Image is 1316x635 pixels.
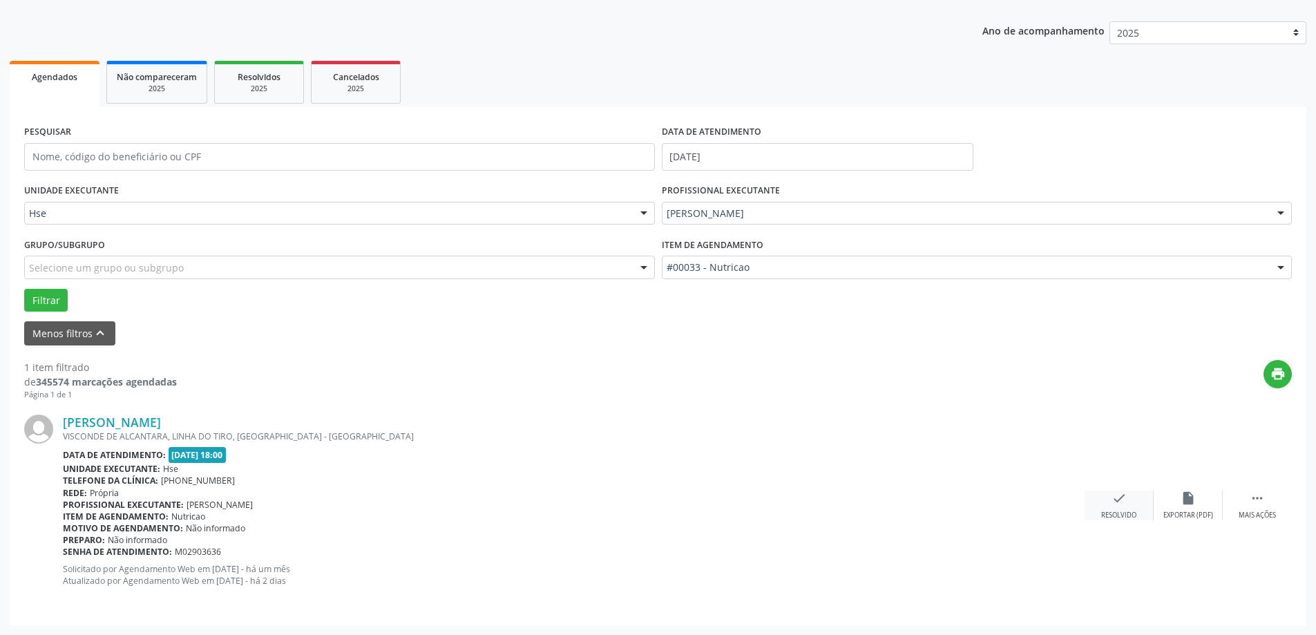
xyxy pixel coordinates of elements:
b: Preparo: [63,534,105,546]
span: [PERSON_NAME] [187,499,253,511]
button: Filtrar [24,289,68,312]
i: check [1112,491,1127,506]
div: Mais ações [1239,511,1276,520]
label: PROFISSIONAL EXECUTANTE [662,180,780,202]
span: Não compareceram [117,71,197,83]
span: Agendados [32,71,77,83]
div: 2025 [321,84,390,94]
span: #00033 - Nutricao [667,260,1264,274]
label: Grupo/Subgrupo [24,234,105,256]
div: Exportar (PDF) [1163,511,1213,520]
label: PESQUISAR [24,122,71,143]
span: Hse [163,463,178,475]
b: Telefone da clínica: [63,475,158,486]
img: img [24,415,53,444]
button: print [1263,360,1292,388]
input: Selecione um intervalo [662,143,973,171]
i: print [1270,366,1286,381]
span: [DATE] 18:00 [169,447,227,463]
span: Não informado [186,522,245,534]
i:  [1250,491,1265,506]
span: Hse [29,207,627,220]
div: Resolvido [1101,511,1136,520]
span: Resolvidos [238,71,280,83]
div: VISCONDE DE ALCANTARA, LINHA DO TIRO, [GEOGRAPHIC_DATA] - [GEOGRAPHIC_DATA] [63,430,1085,442]
span: Não informado [108,534,167,546]
b: Rede: [63,487,87,499]
b: Unidade executante: [63,463,160,475]
b: Motivo de agendamento: [63,522,183,534]
strong: 345574 marcações agendadas [36,375,177,388]
b: Senha de atendimento: [63,546,172,558]
span: Própria [90,487,119,499]
div: 1 item filtrado [24,360,177,375]
div: 2025 [117,84,197,94]
b: Data de atendimento: [63,449,166,461]
span: Nutricao [171,511,205,522]
i: keyboard_arrow_up [93,325,108,341]
b: Item de agendamento: [63,511,169,522]
p: Ano de acompanhamento [982,21,1105,39]
div: 2025 [225,84,294,94]
b: Profissional executante: [63,499,184,511]
a: [PERSON_NAME] [63,415,161,430]
i: insert_drive_file [1181,491,1196,506]
p: Solicitado por Agendamento Web em [DATE] - há um mês Atualizado por Agendamento Web em [DATE] - h... [63,563,1085,587]
input: Nome, código do beneficiário ou CPF [24,143,655,171]
span: [PERSON_NAME] [667,207,1264,220]
span: Cancelados [333,71,379,83]
label: UNIDADE EXECUTANTE [24,180,119,202]
span: Selecione um grupo ou subgrupo [29,260,184,275]
label: Item de agendamento [662,234,763,256]
span: [PHONE_NUMBER] [161,475,235,486]
button: Menos filtroskeyboard_arrow_up [24,321,115,345]
label: DATA DE ATENDIMENTO [662,122,761,143]
span: M02903636 [175,546,221,558]
div: de [24,375,177,389]
div: Página 1 de 1 [24,389,177,401]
